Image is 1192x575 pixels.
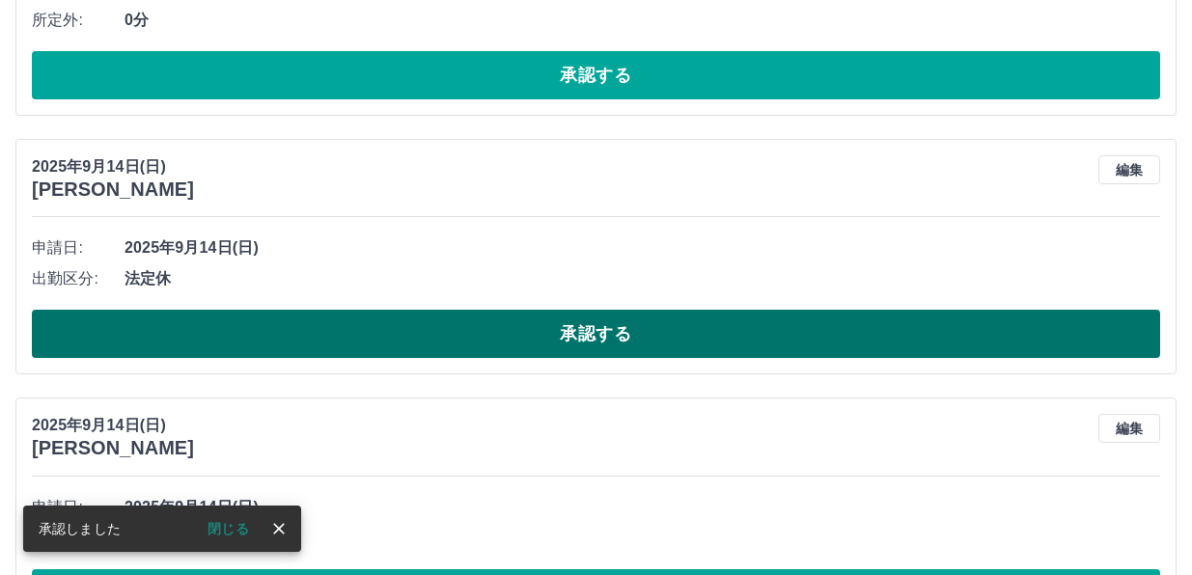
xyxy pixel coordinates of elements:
[32,496,125,519] span: 申請日:
[1098,414,1160,443] button: 編集
[32,437,194,459] h3: [PERSON_NAME]
[32,51,1160,99] button: 承認する
[32,414,194,437] p: 2025年9月14日(日)
[1098,155,1160,184] button: 編集
[192,514,264,543] button: 閉じる
[125,9,1160,32] span: 0分
[125,267,1160,290] span: 法定休
[125,496,1160,519] span: 2025年9月14日(日)
[32,236,125,260] span: 申請日:
[32,9,125,32] span: 所定外:
[264,514,293,543] button: close
[32,310,1160,358] button: 承認する
[125,527,1160,550] span: 法定休
[125,236,1160,260] span: 2025年9月14日(日)
[39,511,121,546] div: 承認しました
[32,155,194,178] p: 2025年9月14日(日)
[32,178,194,201] h3: [PERSON_NAME]
[32,267,125,290] span: 出勤区分:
